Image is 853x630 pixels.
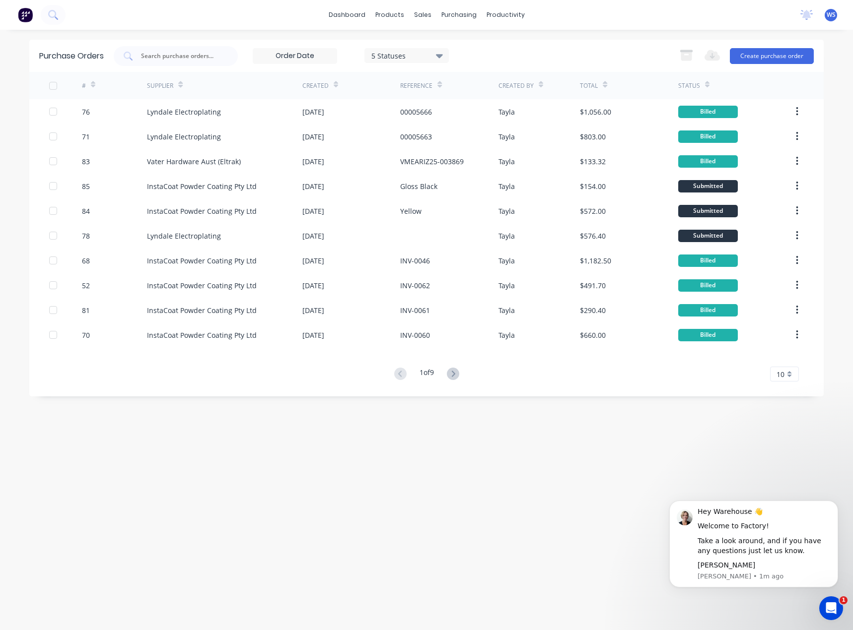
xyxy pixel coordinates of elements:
[678,155,738,168] div: Billed
[82,206,90,216] div: 84
[82,231,90,241] div: 78
[777,369,784,379] span: 10
[400,255,430,266] div: INV-0046
[580,206,606,216] div: $572.00
[580,280,606,291] div: $491.70
[82,107,90,117] div: 76
[827,10,836,19] span: WS
[253,49,337,63] input: Order Date
[498,305,515,315] div: Tayla
[580,231,606,241] div: $576.40
[82,305,90,315] div: 81
[400,131,432,142] div: 00005663
[409,7,436,22] div: sales
[82,81,86,90] div: #
[498,131,515,142] div: Tayla
[840,596,848,604] span: 1
[147,107,221,117] div: Lyndale Electroplating
[678,279,738,292] div: Billed
[82,181,90,191] div: 85
[400,206,422,216] div: Yellow
[498,330,515,340] div: Tayla
[302,206,324,216] div: [DATE]
[371,50,442,61] div: 5 Statuses
[654,486,853,603] iframe: Intercom notifications message
[498,81,534,90] div: Created By
[302,231,324,241] div: [DATE]
[580,305,606,315] div: $290.40
[147,181,257,191] div: InstaCoat Powder Coating Pty Ltd
[400,81,432,90] div: Reference
[580,255,611,266] div: $1,182.50
[147,231,221,241] div: Lyndale Electroplating
[302,107,324,117] div: [DATE]
[580,156,606,167] div: $133.32
[580,81,598,90] div: Total
[147,255,257,266] div: InstaCoat Powder Coating Pty Ltd
[498,156,515,167] div: Tayla
[498,231,515,241] div: Tayla
[302,280,324,291] div: [DATE]
[147,156,241,167] div: Vater Hardware Aust (Eltrak)
[82,330,90,340] div: 70
[140,51,222,61] input: Search purchase orders...
[678,106,738,118] div: Billed
[82,255,90,266] div: 68
[482,7,530,22] div: productivity
[678,81,700,90] div: Status
[39,50,104,62] div: Purchase Orders
[370,7,409,22] div: products
[302,305,324,315] div: [DATE]
[147,206,257,216] div: InstaCoat Powder Coating Pty Ltd
[302,131,324,142] div: [DATE]
[498,280,515,291] div: Tayla
[580,330,606,340] div: $660.00
[324,7,370,22] a: dashboard
[678,329,738,341] div: Billed
[678,205,738,217] div: Submitted
[82,156,90,167] div: 83
[730,48,814,64] button: Create purchase order
[147,81,173,90] div: Supplier
[498,206,515,216] div: Tayla
[819,596,843,620] iframe: Intercom live chat
[302,255,324,266] div: [DATE]
[400,330,430,340] div: INV-0060
[498,107,515,117] div: Tayla
[82,131,90,142] div: 71
[678,130,738,143] div: Billed
[302,81,329,90] div: Created
[18,7,33,22] img: Factory
[400,156,464,167] div: VMEARIZ25-003869
[82,280,90,291] div: 52
[678,254,738,267] div: Billed
[678,180,738,192] div: Submitted
[302,156,324,167] div: [DATE]
[147,305,257,315] div: InstaCoat Powder Coating Pty Ltd
[400,280,430,291] div: INV-0062
[420,367,434,381] div: 1 of 9
[498,255,515,266] div: Tayla
[580,107,611,117] div: $1,056.00
[302,181,324,191] div: [DATE]
[580,181,606,191] div: $154.00
[580,131,606,142] div: $803.00
[147,280,257,291] div: InstaCoat Powder Coating Pty Ltd
[147,131,221,142] div: Lyndale Electroplating
[678,304,738,316] div: Billed
[302,330,324,340] div: [DATE]
[400,107,432,117] div: 00005666
[678,230,738,242] div: Submitted
[498,181,515,191] div: Tayla
[436,7,482,22] div: purchasing
[400,305,430,315] div: INV-0061
[400,181,437,191] div: Gloss Black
